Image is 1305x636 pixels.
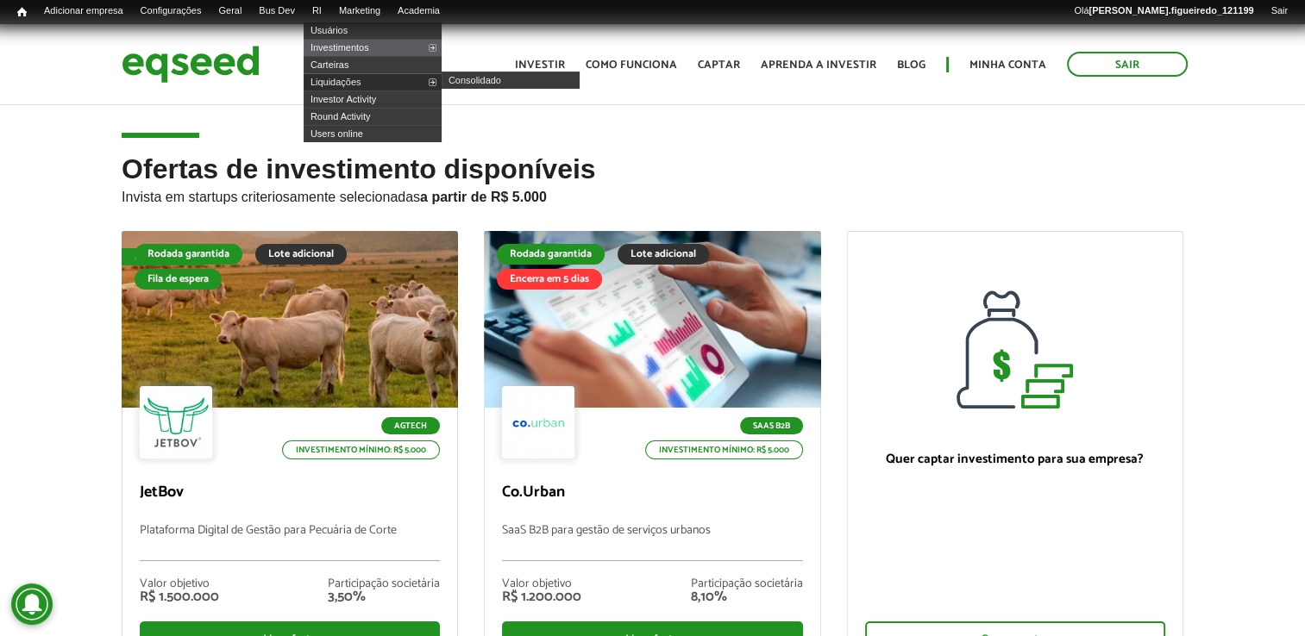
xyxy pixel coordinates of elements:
[420,190,547,204] strong: a partir de R$ 5.000
[698,59,740,71] a: Captar
[140,524,440,561] p: Plataforma Digital de Gestão para Pecuária de Corte
[1067,52,1188,77] a: Sair
[122,41,260,87] img: EqSeed
[250,4,304,18] a: Bus Dev
[1262,4,1296,18] a: Sair
[761,59,876,71] a: Aprenda a investir
[1065,4,1262,18] a: Olá[PERSON_NAME].figueiredo_121199
[502,524,802,561] p: SaaS B2B para gestão de serviços urbanos
[618,244,709,265] div: Lote adicional
[9,4,35,21] a: Início
[515,59,565,71] a: Investir
[740,417,803,434] p: SaaS B2B
[140,483,440,502] p: JetBov
[691,590,803,604] div: 8,10%
[502,483,802,502] p: Co.Urban
[304,22,442,39] a: Usuários
[132,4,210,18] a: Configurações
[210,4,250,18] a: Geral
[586,59,677,71] a: Como funciona
[502,590,581,604] div: R$ 1.200.000
[122,184,1183,205] p: Invista em startups criteriosamente selecionadas
[122,248,210,265] div: Fila de espera
[865,452,1165,467] p: Quer captar investimento para sua empresa?
[645,440,803,459] p: Investimento mínimo: R$ 5.000
[135,244,242,265] div: Rodada garantida
[1089,5,1253,16] strong: [PERSON_NAME].figueiredo_121199
[255,244,347,265] div: Lote adicional
[304,4,330,18] a: RI
[502,578,581,590] div: Valor objetivo
[135,269,222,290] div: Fila de espera
[140,578,219,590] div: Valor objetivo
[497,244,605,265] div: Rodada garantida
[140,590,219,604] div: R$ 1.500.000
[122,154,1183,231] h2: Ofertas de investimento disponíveis
[497,269,602,290] div: Encerra em 5 dias
[328,590,440,604] div: 3,50%
[389,4,449,18] a: Academia
[897,59,925,71] a: Blog
[17,6,27,18] span: Início
[381,417,440,434] p: Agtech
[282,440,440,459] p: Investimento mínimo: R$ 5.000
[691,578,803,590] div: Participação societária
[330,4,389,18] a: Marketing
[328,578,440,590] div: Participação societária
[969,59,1046,71] a: Minha conta
[35,4,132,18] a: Adicionar empresa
